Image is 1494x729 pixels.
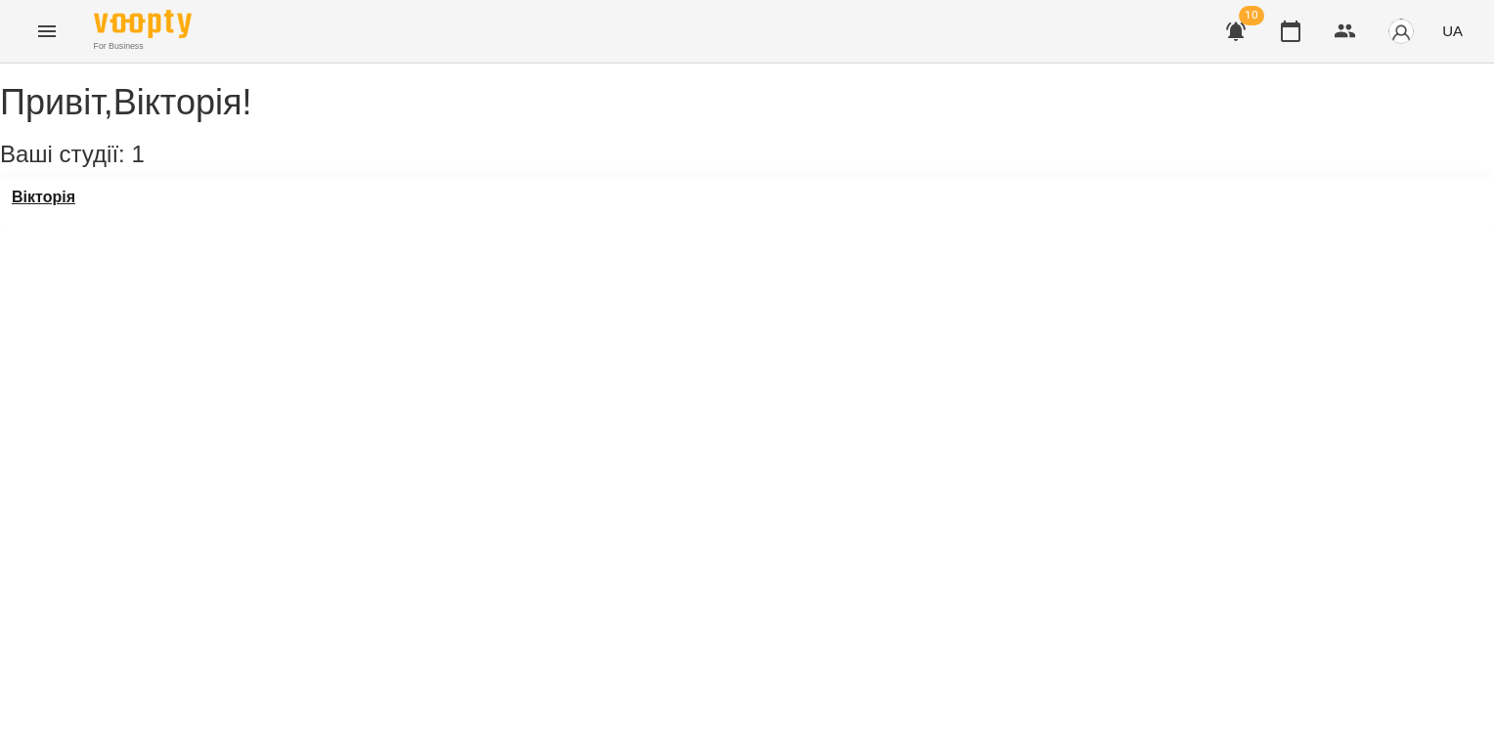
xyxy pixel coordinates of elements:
button: Menu [23,8,70,55]
a: Вікторія [12,189,75,206]
span: UA [1442,21,1463,41]
button: UA [1434,13,1471,49]
span: 1 [131,141,144,167]
img: Voopty Logo [94,10,192,38]
span: 10 [1239,6,1264,25]
img: avatar_s.png [1387,18,1415,45]
span: For Business [94,40,192,53]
